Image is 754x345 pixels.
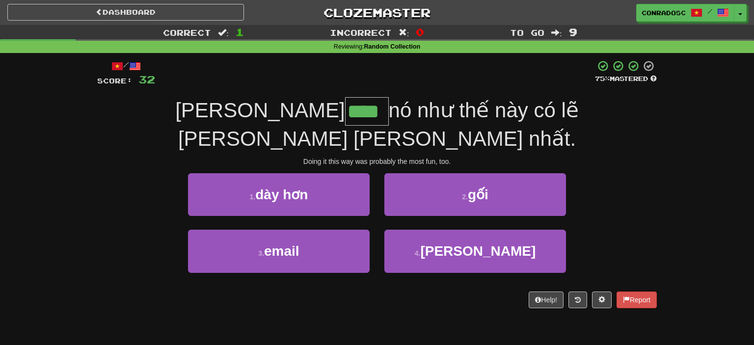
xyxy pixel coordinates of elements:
span: : [399,28,409,37]
a: Clozemaster [259,4,495,21]
small: 2 . [462,193,468,201]
span: / [707,8,712,15]
a: conradosc / [636,4,734,22]
div: Mastered [595,75,657,83]
span: conradosc [642,8,686,17]
span: : [218,28,229,37]
div: Doing it this way was probably the most fun, too. [97,157,657,166]
button: 4.[PERSON_NAME] [384,230,566,272]
span: 75 % [595,75,610,82]
button: 1.dày hơn [188,173,370,216]
small: 4 . [415,249,421,257]
button: Round history (alt+y) [568,292,587,308]
strong: Random Collection [364,43,420,50]
button: 2.gối [384,173,566,216]
span: Correct [163,27,211,37]
span: dày hơn [255,187,308,202]
span: gối [468,187,488,202]
span: Score: [97,77,133,85]
div: / [97,60,155,72]
button: Help! [529,292,564,308]
span: 32 [138,73,155,85]
span: : [551,28,562,37]
span: 9 [569,26,577,38]
button: Report [617,292,657,308]
span: [PERSON_NAME] [175,99,345,122]
span: To go [510,27,544,37]
span: 1 [236,26,244,38]
span: [PERSON_NAME] [420,243,536,259]
span: Incorrect [330,27,392,37]
button: 3.email [188,230,370,272]
small: 3 . [258,249,264,257]
a: Dashboard [7,4,244,21]
span: 0 [416,26,424,38]
span: email [264,243,299,259]
small: 1 . [250,193,256,201]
